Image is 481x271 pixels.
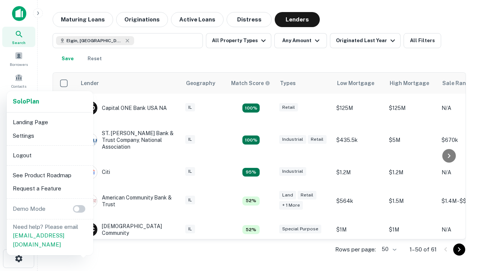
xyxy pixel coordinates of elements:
[13,98,39,105] strong: Solo Plan
[10,204,48,213] p: Demo Mode
[10,129,90,143] li: Settings
[13,222,87,249] p: Need help? Please email
[10,116,90,129] li: Landing Page
[13,232,64,248] a: [EMAIL_ADDRESS][DOMAIN_NAME]
[10,169,90,182] li: See Product Roadmap
[443,211,481,247] iframe: Chat Widget
[13,97,39,106] a: SoloPlan
[10,149,90,162] li: Logout
[10,182,90,195] li: Request a Feature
